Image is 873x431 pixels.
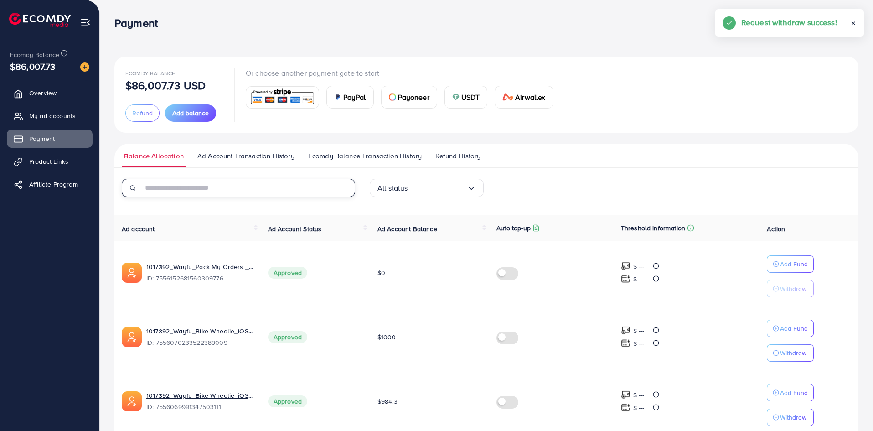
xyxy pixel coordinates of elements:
img: card [249,88,316,107]
button: Withdraw [767,280,814,297]
span: Add balance [172,109,209,118]
span: Product Links [29,157,68,166]
span: PayPal [343,92,366,103]
span: Approved [268,395,307,407]
span: Affiliate Program [29,180,78,189]
button: Add Fund [767,255,814,273]
p: Add Fund [780,259,808,270]
span: ID: 7556070233522389009 [146,338,253,347]
div: <span class='underline'>1017392_Wayfu_Bike Wheelie_iOS (3)</span></br>7556069991347503111 [146,391,253,412]
span: Balance Allocation [124,151,184,161]
a: card [246,86,319,109]
a: 1017392_Wayfu_Bike Wheelie_iOS (2) [146,327,253,336]
img: card [502,93,513,101]
button: Add balance [165,104,216,122]
p: Or choose another payment gate to start [246,68,561,78]
h3: Payment [114,16,165,30]
img: top-up amount [621,261,630,271]
div: <span class='underline'>1017392_Wayfu_Pack My Orders _IOS (2)</span></br>7556152681560309776 [146,262,253,283]
input: Search for option [408,181,467,195]
span: $0 [377,268,385,277]
a: cardAirwallex [495,86,553,109]
img: ic-ads-acc.e4c84228.svg [122,391,142,411]
p: $ --- [633,261,645,272]
img: menu [80,17,91,28]
span: My ad accounts [29,111,76,120]
span: Ad Account Status [268,224,322,234]
button: Add Fund [767,320,814,337]
a: My ad accounts [7,107,93,125]
a: cardPayoneer [381,86,437,109]
span: Action [767,224,785,234]
p: $ --- [633,402,645,413]
p: Withdraw [780,283,806,294]
a: 1017392_Wayfu_Pack My Orders _IOS (2) [146,262,253,271]
img: top-up amount [621,274,630,284]
img: top-up amount [621,403,630,412]
a: 1017392_Wayfu_Bike Wheelie_iOS (3) [146,391,253,400]
p: Withdraw [780,412,806,423]
span: $86,007.73 [10,60,56,73]
span: Refund [132,109,153,118]
p: $ --- [633,389,645,400]
span: Ad Account Balance [377,224,437,234]
span: Payoneer [398,92,429,103]
p: Auto top-up [496,223,531,234]
span: ID: 7556152681560309776 [146,274,253,283]
span: $1000 [377,332,396,342]
p: $ --- [633,325,645,336]
img: image [80,62,89,72]
p: Add Fund [780,387,808,398]
h5: Request withdraw success! [741,16,837,28]
img: ic-ads-acc.e4c84228.svg [122,327,142,347]
iframe: Chat [834,390,866,424]
img: top-up amount [621,338,630,348]
button: Withdraw [767,344,814,362]
a: Payment [7,130,93,148]
a: cardPayPal [326,86,374,109]
span: Ecomdy Balance [125,69,175,77]
p: Threshold information [621,223,685,234]
img: ic-ads-acc.e4c84228.svg [122,263,142,283]
span: Refund History [435,151,480,161]
span: Payment [29,134,55,143]
span: Overview [29,88,57,98]
span: ID: 7556069991347503111 [146,402,253,411]
span: Approved [268,267,307,279]
span: All status [377,181,408,195]
div: Search for option [370,179,484,197]
img: card [452,93,460,101]
div: <span class='underline'>1017392_Wayfu_Bike Wheelie_iOS (2)</span></br>7556070233522389009 [146,327,253,348]
p: Withdraw [780,348,806,358]
button: Withdraw [767,409,814,426]
p: $86,007.73 USD [125,80,206,91]
p: $ --- [633,338,645,349]
a: Overview [7,84,93,102]
button: Add Fund [767,384,814,401]
span: Airwallex [515,92,545,103]
span: Ecomdy Balance Transaction History [308,151,422,161]
a: Product Links [7,152,93,171]
span: $984.3 [377,397,398,406]
img: top-up amount [621,390,630,400]
span: USDT [461,92,480,103]
span: Ecomdy Balance [10,50,59,59]
img: top-up amount [621,326,630,335]
a: cardUSDT [444,86,488,109]
img: card [334,93,341,101]
button: Refund [125,104,160,122]
p: Add Fund [780,323,808,334]
span: Ad Account Transaction History [197,151,294,161]
img: card [389,93,396,101]
p: $ --- [633,274,645,285]
a: Affiliate Program [7,175,93,193]
span: Approved [268,331,307,343]
img: logo [9,13,71,27]
span: Ad account [122,224,155,234]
